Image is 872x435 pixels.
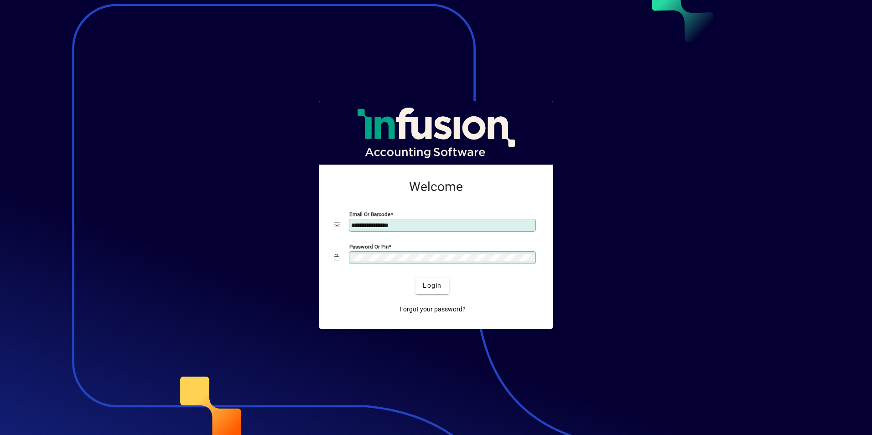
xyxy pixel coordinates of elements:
button: Login [415,278,449,294]
a: Forgot your password? [396,301,469,318]
mat-label: Password or Pin [349,243,389,249]
mat-label: Email or Barcode [349,211,390,217]
span: Forgot your password? [400,305,466,314]
h2: Welcome [334,179,538,195]
span: Login [423,281,441,290]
